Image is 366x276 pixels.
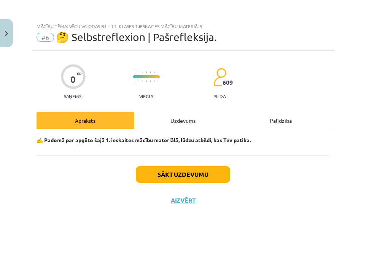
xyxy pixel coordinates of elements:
button: Aizvērt [169,197,197,204]
div: Palīdzība [232,112,329,129]
img: students-c634bb4e5e11cddfef0936a35e636f08e4e9abd3cc4e673bd6f9a4125e45ecb1.svg [213,68,226,87]
img: icon-short-line-57e1e144782c952c97e751825c79c345078a6d821885a25fce030b3d8c18986b.svg [154,71,154,73]
p: Saņemsi [61,94,86,99]
strong: ✍️ Padomā par apgūto šajā 1. ieskaites mācību materiālā, lūdzu atbildi, kas Tev patika. [37,136,251,143]
div: Uzdevums [134,112,232,129]
div: Mācību tēma: Vācu valodas b1 - 11. klases 1.ieskaites mācību materiāls [37,24,329,29]
img: icon-short-line-57e1e144782c952c97e751825c79c345078a6d821885a25fce030b3d8c18986b.svg [146,71,147,73]
button: Sākt uzdevumu [136,166,230,183]
img: icon-short-line-57e1e144782c952c97e751825c79c345078a6d821885a25fce030b3d8c18986b.svg [142,71,143,73]
span: 🤔 Selbstreflexion | Pašrefleksija. [56,31,217,43]
img: icon-short-line-57e1e144782c952c97e751825c79c345078a6d821885a25fce030b3d8c18986b.svg [150,71,151,73]
img: icon-short-line-57e1e144782c952c97e751825c79c345078a6d821885a25fce030b3d8c18986b.svg [142,80,143,82]
img: icon-short-line-57e1e144782c952c97e751825c79c345078a6d821885a25fce030b3d8c18986b.svg [146,80,147,82]
p: Viegls [139,94,153,99]
p: pilda [213,94,226,99]
img: icon-close-lesson-0947bae3869378f0d4975bcd49f059093ad1ed9edebbc8119c70593378902aed.svg [5,31,8,36]
div: Apraksts [37,112,134,129]
span: XP [76,71,81,76]
img: icon-long-line-d9ea69661e0d244f92f715978eff75569469978d946b2353a9bb055b3ed8787d.svg [135,70,135,84]
div: 0 [70,74,76,85]
img: icon-short-line-57e1e144782c952c97e751825c79c345078a6d821885a25fce030b3d8c18986b.svg [154,80,154,82]
span: 609 [223,79,233,86]
span: #6 [37,33,54,42]
img: icon-short-line-57e1e144782c952c97e751825c79c345078a6d821885a25fce030b3d8c18986b.svg [150,80,151,82]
